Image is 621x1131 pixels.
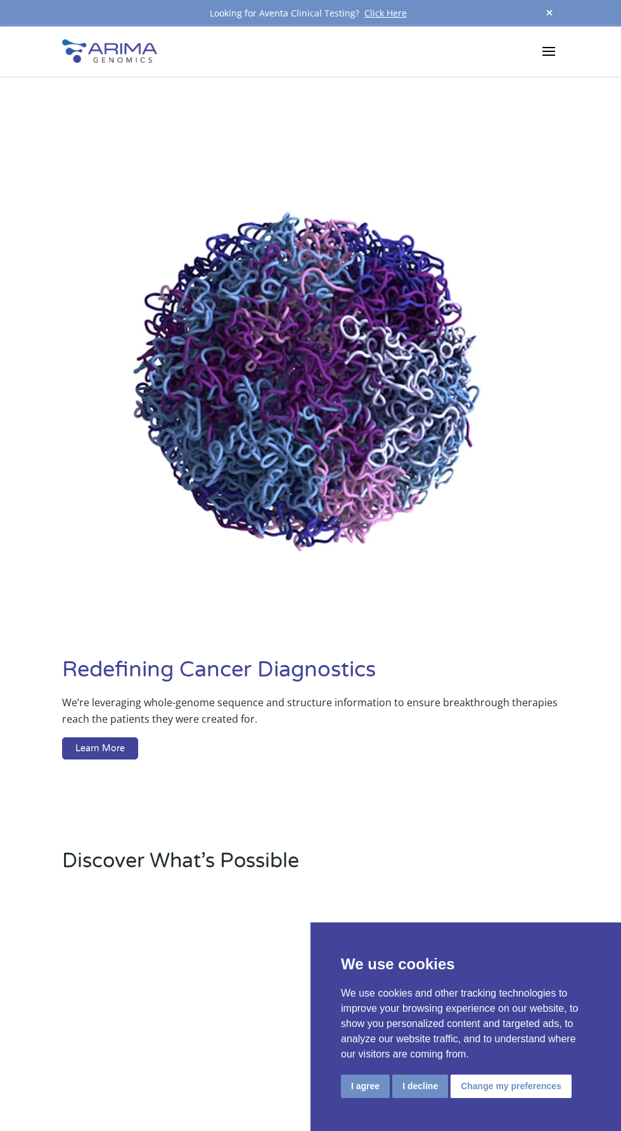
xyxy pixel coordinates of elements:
[341,953,591,976] p: We use cookies
[62,847,559,885] h2: Discover What’s Possible
[451,1075,572,1098] button: Change my preferences
[62,737,138,760] a: Learn More
[62,656,559,694] h1: Redefining Cancer Diagnostics
[341,986,591,1062] p: We use cookies and other tracking technologies to improve your browsing experience on our website...
[359,7,412,19] a: Click Here
[62,39,157,63] img: Arima-Genomics-logo
[62,5,559,22] div: Looking for Aventa Clinical Testing?
[392,1075,448,1098] button: I decline
[341,1075,390,1098] button: I agree
[62,694,559,737] p: We’re leveraging whole-genome sequence and structure information to ensure breakthrough therapies...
